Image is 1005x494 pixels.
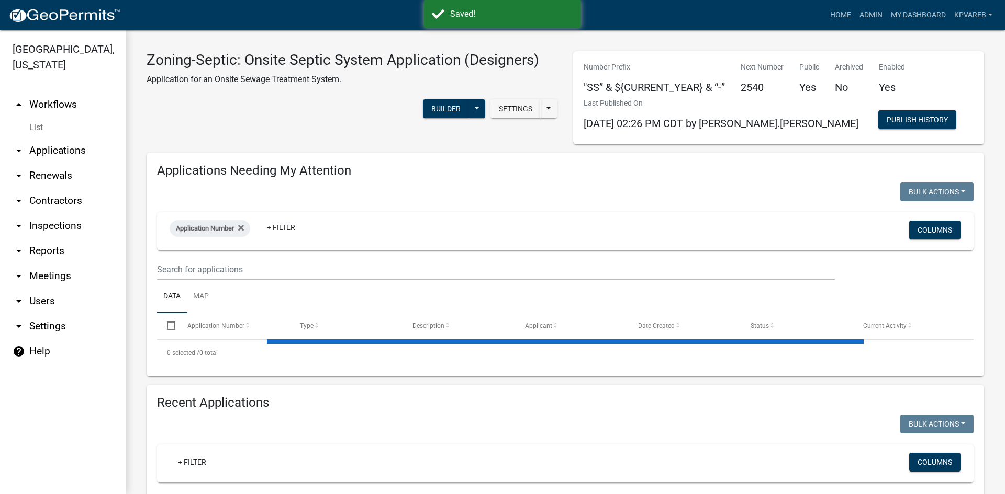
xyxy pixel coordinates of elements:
i: arrow_drop_down [13,295,25,307]
datatable-header-cell: Status [741,313,853,338]
span: Application Number [176,224,234,232]
span: Type [300,322,314,329]
input: Search for applications [157,259,835,280]
p: Application for an Onsite Sewage Treatment System. [147,73,539,86]
a: Data [157,280,187,314]
h5: "SS” & ${CURRENT_YEAR} & “-” [584,81,725,94]
span: Application Number [187,322,244,329]
h4: Recent Applications [157,395,974,410]
datatable-header-cell: Select [157,313,177,338]
i: arrow_drop_down [13,169,25,182]
i: arrow_drop_up [13,98,25,111]
div: 0 total [157,340,974,366]
i: arrow_drop_down [13,245,25,257]
p: Archived [835,62,863,73]
datatable-header-cell: Description [403,313,515,338]
button: Builder [423,99,469,118]
span: Description [412,322,444,329]
h5: 2540 [741,81,784,94]
button: Columns [909,453,961,472]
span: Applicant [525,322,552,329]
a: + Filter [170,453,215,472]
i: arrow_drop_down [13,320,25,332]
a: + Filter [259,218,304,237]
button: Publish History [878,110,956,129]
h5: No [835,81,863,94]
i: arrow_drop_down [13,194,25,207]
span: 0 selected / [167,349,199,357]
p: Enabled [879,62,905,73]
i: help [13,345,25,358]
button: Bulk Actions [900,415,974,433]
datatable-header-cell: Applicant [515,313,628,338]
wm-modal-confirm: Workflow Publish History [878,117,956,125]
span: Status [751,322,769,329]
h5: Yes [879,81,905,94]
button: Bulk Actions [900,182,974,201]
a: kpvareb [950,5,997,25]
h3: Zoning-Septic: Onsite Septic System Application (Designers) [147,51,539,69]
p: Number Prefix [584,62,725,73]
datatable-header-cell: Date Created [628,313,740,338]
datatable-header-cell: Current Activity [853,313,966,338]
datatable-header-cell: Application Number [177,313,289,338]
a: Map [187,280,215,314]
button: Columns [909,221,961,239]
i: arrow_drop_down [13,144,25,157]
span: [DATE] 02:26 PM CDT by [PERSON_NAME].[PERSON_NAME] [584,117,858,130]
div: Saved! [450,8,573,20]
a: Home [826,5,855,25]
i: arrow_drop_down [13,220,25,232]
h4: Applications Needing My Attention [157,163,974,178]
p: Next Number [741,62,784,73]
i: arrow_drop_down [13,270,25,282]
a: Admin [855,5,887,25]
p: Public [799,62,819,73]
button: Settings [490,99,541,118]
span: Current Activity [863,322,907,329]
datatable-header-cell: Type [290,313,403,338]
p: Last Published On [584,98,858,109]
h5: Yes [799,81,819,94]
a: My Dashboard [887,5,950,25]
span: Date Created [638,322,675,329]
